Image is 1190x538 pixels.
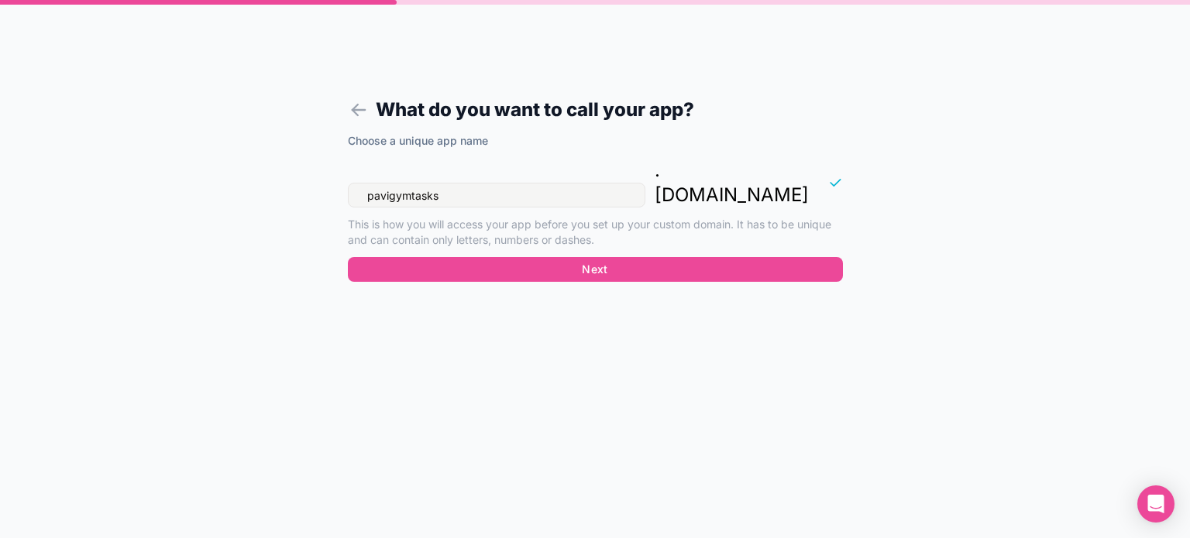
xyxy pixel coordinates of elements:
div: Open Intercom Messenger [1137,485,1175,523]
h1: What do you want to call your app? [348,96,843,124]
p: . [DOMAIN_NAME] [655,158,809,207]
label: Choose a unique app name [348,133,488,149]
button: Next [348,257,843,282]
input: pavigym [348,183,645,207]
p: This is how you will access your app before you set up your custom domain. It has to be unique an... [348,217,843,248]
